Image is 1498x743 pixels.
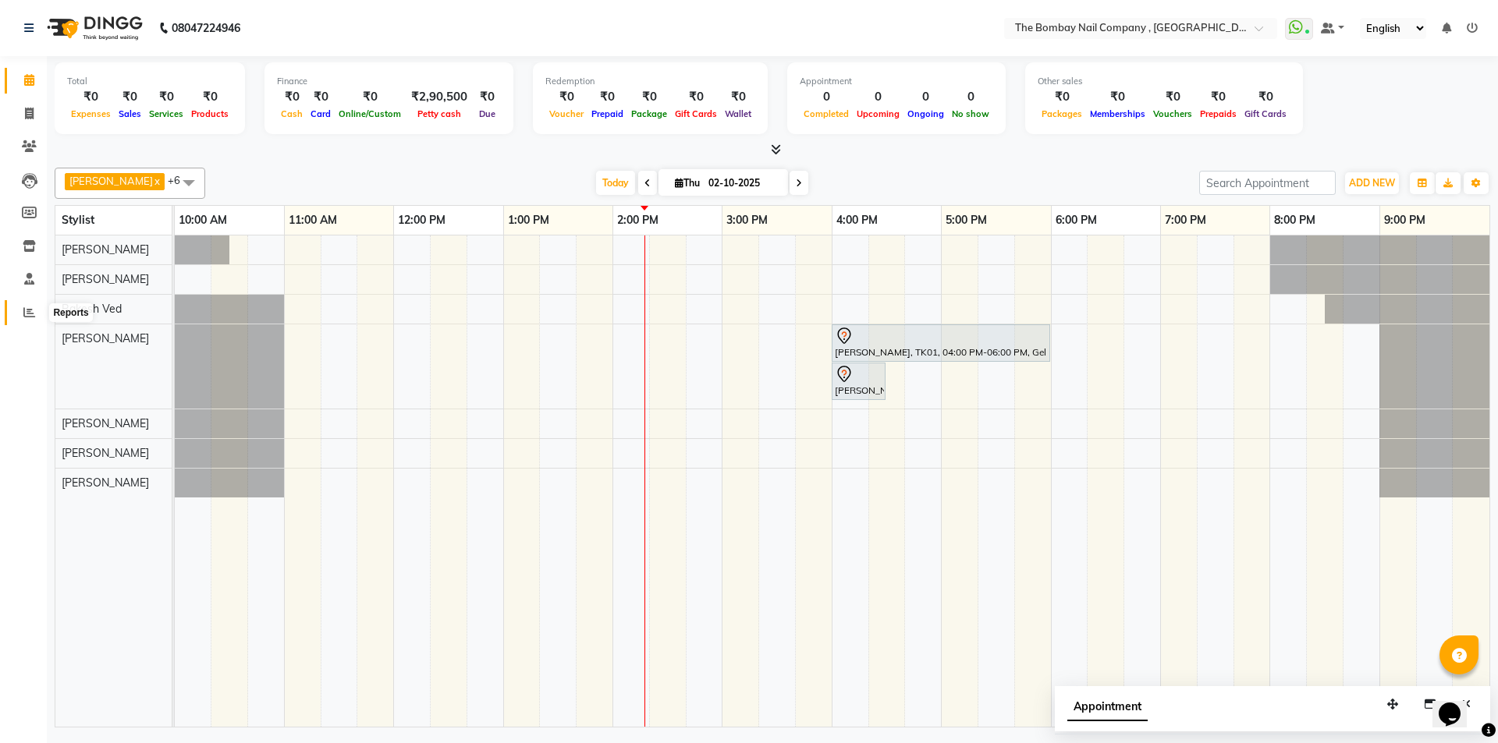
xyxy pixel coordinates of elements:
[903,108,948,119] span: Ongoing
[172,6,240,50] b: 08047224946
[1038,75,1290,88] div: Other sales
[800,75,993,88] div: Appointment
[671,108,721,119] span: Gift Cards
[175,209,231,232] a: 10:00 AM
[1241,108,1290,119] span: Gift Cards
[67,108,115,119] span: Expenses
[948,108,993,119] span: No show
[1349,177,1395,189] span: ADD NEW
[277,108,307,119] span: Cash
[722,209,772,232] a: 3:00 PM
[1038,108,1086,119] span: Packages
[1038,88,1086,106] div: ₹0
[596,171,635,195] span: Today
[168,174,192,186] span: +6
[1149,88,1196,106] div: ₹0
[62,242,149,257] span: [PERSON_NAME]
[67,75,233,88] div: Total
[1270,209,1319,232] a: 8:00 PM
[833,327,1049,359] div: [PERSON_NAME], TK01, 04:00 PM-06:00 PM, Gel Polish Application - ACRYLIC EXTENSIONS WITH GEL POLISH
[545,75,755,88] div: Redemption
[153,175,160,187] a: x
[800,108,853,119] span: Completed
[545,108,587,119] span: Voucher
[948,88,993,106] div: 0
[285,209,341,232] a: 11:00 AM
[335,108,405,119] span: Online/Custom
[62,331,149,345] span: [PERSON_NAME]
[62,446,149,460] span: [PERSON_NAME]
[671,177,704,189] span: Thu
[62,416,149,430] span: [PERSON_NAME]
[335,88,405,106] div: ₹0
[307,108,335,119] span: Card
[414,108,465,119] span: Petty cash
[587,88,627,106] div: ₹0
[1067,693,1148,721] span: Appointment
[903,88,948,106] div: 0
[853,108,903,119] span: Upcoming
[721,88,755,106] div: ₹0
[1345,172,1399,194] button: ADD NEW
[671,88,721,106] div: ₹0
[1199,171,1336,195] input: Search Appointment
[504,209,553,232] a: 1:00 PM
[115,108,145,119] span: Sales
[832,209,882,232] a: 4:00 PM
[1380,209,1429,232] a: 9:00 PM
[1149,108,1196,119] span: Vouchers
[1196,88,1241,106] div: ₹0
[115,88,145,106] div: ₹0
[627,88,671,106] div: ₹0
[613,209,662,232] a: 2:00 PM
[62,213,94,227] span: Stylist
[67,88,115,106] div: ₹0
[1052,209,1101,232] a: 6:00 PM
[1241,88,1290,106] div: ₹0
[475,108,499,119] span: Due
[307,88,335,106] div: ₹0
[49,303,92,322] div: Reports
[40,6,147,50] img: logo
[62,476,149,490] span: [PERSON_NAME]
[145,88,187,106] div: ₹0
[405,88,474,106] div: ₹2,90,500
[800,88,853,106] div: 0
[704,172,782,195] input: 2025-10-02
[277,88,307,106] div: ₹0
[187,88,233,106] div: ₹0
[1196,108,1241,119] span: Prepaids
[721,108,755,119] span: Wallet
[187,108,233,119] span: Products
[1086,88,1149,106] div: ₹0
[474,88,501,106] div: ₹0
[1432,681,1482,727] iframe: chat widget
[62,272,149,286] span: [PERSON_NAME]
[545,88,587,106] div: ₹0
[145,108,187,119] span: Services
[627,108,671,119] span: Package
[1086,108,1149,119] span: Memberships
[587,108,627,119] span: Prepaid
[69,175,153,187] span: [PERSON_NAME]
[394,209,449,232] a: 12:00 PM
[1161,209,1210,232] a: 7:00 PM
[277,75,501,88] div: Finance
[853,88,903,106] div: 0
[942,209,991,232] a: 5:00 PM
[833,365,884,398] div: [PERSON_NAME], TK01, 04:00 PM-04:30 PM, Gel Polish Application - FEET GEL POLISH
